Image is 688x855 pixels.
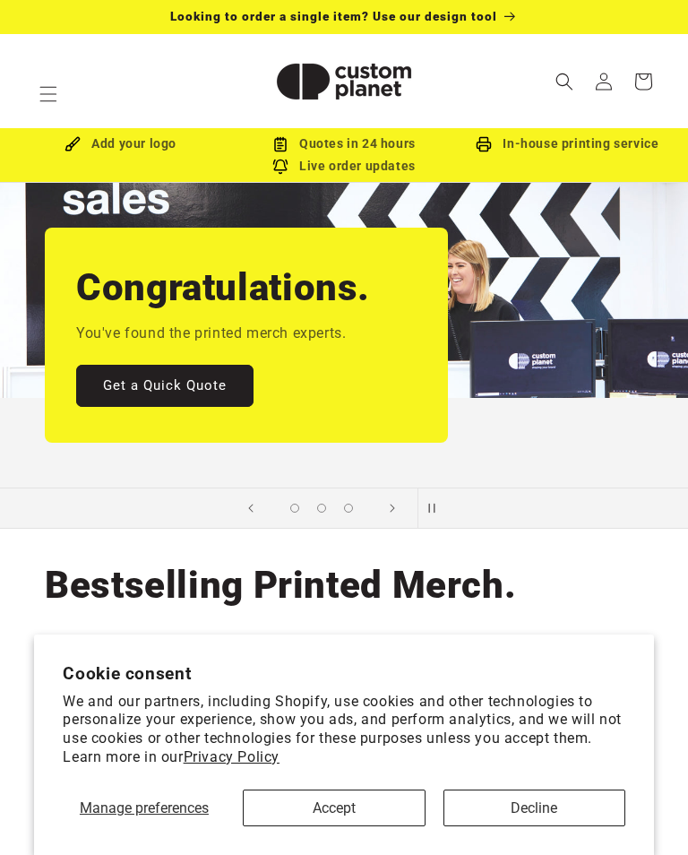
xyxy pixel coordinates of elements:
[9,133,232,155] div: Add your logo
[272,136,288,152] img: Order Updates Icon
[232,133,455,155] div: Quotes in 24 hours
[335,495,362,522] button: Load slide 3 of 3
[80,799,209,816] span: Manage preferences
[170,9,497,23] span: Looking to order a single item? Use our design tool
[76,365,254,407] a: Get a Quick Quote
[76,263,370,312] h2: Congratulations.
[29,74,68,114] summary: Menu
[308,495,335,522] button: Load slide 2 of 3
[272,159,288,175] img: Order updates
[254,41,434,122] img: Custom Planet
[63,790,225,826] button: Manage preferences
[9,155,679,177] div: Live order updates
[443,790,625,826] button: Decline
[248,34,441,128] a: Custom Planet
[281,495,308,522] button: Load slide 1 of 3
[456,133,679,155] div: In-house printing service
[231,488,271,528] button: Previous slide
[476,136,492,152] img: In-house printing
[63,663,624,684] h2: Cookie consent
[417,488,457,528] button: Pause slideshow
[184,748,279,765] a: Privacy Policy
[243,790,425,826] button: Accept
[64,136,81,152] img: Brush Icon
[45,561,516,609] h2: Bestselling Printed Merch.
[76,321,346,347] p: You've found the printed merch experts.
[373,488,412,528] button: Next slide
[545,62,584,101] summary: Search
[63,693,624,767] p: We and our partners, including Shopify, use cookies and other technologies to personalize your ex...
